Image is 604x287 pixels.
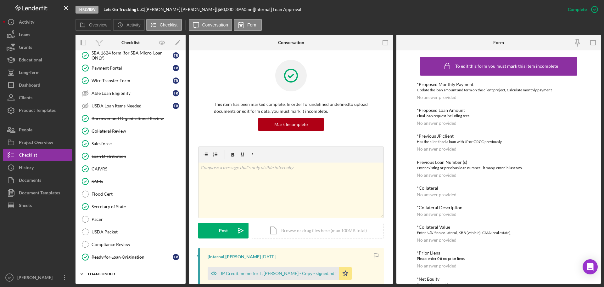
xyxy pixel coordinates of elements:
a: SAMs [79,175,182,188]
div: *Collateral [417,186,580,191]
div: JP Credit memo for T, [PERSON_NAME] - Copy - signed.pdf [220,271,336,276]
span: $60,000 [217,7,233,12]
p: This item has been marked complete. In order for undefined undefined to upload documents or edit ... [214,101,368,115]
button: Product Templates [3,104,72,117]
div: T R [173,103,179,109]
button: Dashboard [3,79,72,91]
div: No answer provided [417,192,456,197]
a: Documents [3,174,72,187]
a: History [3,161,72,174]
div: No answer provided [417,212,456,217]
a: USDA Packet [79,226,182,238]
div: Product Templates [19,104,56,118]
button: Form [234,19,262,31]
button: Sheets [3,199,72,212]
label: Checklist [160,22,178,27]
label: Form [247,22,258,27]
div: Documents [19,174,41,188]
label: Activity [126,22,140,27]
div: Enter N/A if no collateral, KBB (vehicle), CMA (real estate), [417,230,580,236]
div: People [19,123,32,138]
a: Pacer [79,213,182,226]
div: T R [173,90,179,96]
div: T R [173,65,179,71]
a: Project Overview [3,136,72,149]
div: Ready for Loan Origination [92,255,173,260]
div: No answer provided [417,146,456,152]
div: [PERSON_NAME] [PERSON_NAME] | [145,7,217,12]
a: SBA 1624 form (for SBA Micro-Loan ONLY)TR [79,49,182,62]
button: People [3,123,72,136]
button: Post [198,223,249,238]
div: Activity [19,16,34,30]
div: Compliance Review [92,242,182,247]
a: Salesforce [79,137,182,150]
div: Borrower and Organizational Review [92,116,182,121]
div: Educational [19,54,42,68]
button: Document Templates [3,187,72,199]
button: Conversation [189,19,232,31]
div: Loan Distribution [92,154,182,159]
div: Enter existing or previous loan number - if many, enter in last two. [417,165,580,171]
div: CAIVRS [92,166,182,171]
div: No answer provided [417,95,456,100]
div: Complete [568,3,587,16]
button: Activity [3,16,72,28]
button: Clients [3,91,72,104]
div: *Proposed Monthly Payment [417,82,580,87]
div: *Net Equity [417,277,580,282]
a: Flood Cert [79,188,182,200]
div: Clients [19,91,32,106]
label: Conversation [202,22,228,27]
a: Wire Transfer FormTR [79,74,182,87]
b: Lets Go Trucking LLC [103,7,144,12]
div: Previous Loan Number (s) [417,160,580,165]
div: No answer provided [417,263,456,268]
a: Payment PortalTR [79,62,182,74]
div: No answer provided [417,173,456,178]
div: Form [493,40,504,45]
div: Checklist [19,149,37,163]
button: Checklist [146,19,182,31]
div: Wire Transfer Form [92,78,173,83]
button: IV[PERSON_NAME] [3,271,72,284]
div: No answer provided [417,121,456,126]
div: T R [173,254,179,260]
div: USDA Loan Items Needed [92,103,173,108]
button: Mark Incomplete [258,118,324,131]
div: USDA Packet [92,229,182,234]
div: *Collateral Description [417,205,580,210]
text: IV [8,276,11,279]
div: To edit this form you must mark this item incomplete [455,64,558,69]
button: Loans [3,28,72,41]
div: Loans [19,28,30,43]
div: 60 mo [241,7,253,12]
a: CAIVRS [79,163,182,175]
a: Secretary of State [79,200,182,213]
div: T R [173,52,179,59]
a: Loan Distribution [79,150,182,163]
div: No answer provided [417,238,456,243]
button: Educational [3,54,72,66]
a: Compliance Review [79,238,182,251]
div: *Previous JP client [417,134,580,139]
div: | [103,7,145,12]
button: Complete [562,3,601,16]
div: Final loan request including fees [417,113,580,119]
a: Long-Term [3,66,72,79]
button: Overview [75,19,111,31]
div: [PERSON_NAME] [16,271,57,285]
div: Payment Portal [92,66,173,71]
div: Please enter 0 if no prior liens [417,255,580,262]
div: SAMs [92,179,182,184]
button: Grants [3,41,72,54]
a: Able Loan EligibilityTR [79,87,182,100]
a: Borrower and Organizational Review [79,112,182,125]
